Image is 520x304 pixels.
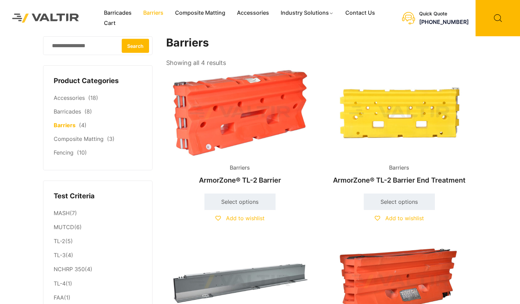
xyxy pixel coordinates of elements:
a: Select options for “ArmorZone® TL-2 Barrier End Treatment” [364,194,435,210]
a: Composite Matting [169,8,231,18]
li: (1) [54,291,142,303]
h2: ArmorZone® TL-2 Barrier [166,173,314,188]
a: BarriersArmorZone® TL-2 Barrier End Treatment [325,68,473,188]
a: Barricades [98,8,137,18]
p: Showing all 4 results [166,57,226,69]
img: Valtir Rentals [5,6,86,29]
a: Cart [98,18,121,28]
a: Accessories [54,94,85,101]
h1: Barriers [166,36,474,50]
a: Contact Us [339,8,381,18]
h4: Test Criteria [54,191,142,201]
span: Add to wishlist [385,215,424,222]
span: (3) [107,135,115,142]
a: MASH [54,210,70,216]
a: NCHRP 350 [54,266,85,273]
a: Barricades [54,108,81,115]
span: (8) [84,108,92,115]
span: Add to wishlist [226,215,265,222]
li: (7) [54,206,142,220]
li: (5) [54,235,142,249]
a: Select options for “ArmorZone® TL-2 Barrier” [204,194,276,210]
a: Fencing [54,149,74,156]
span: Barriers [225,163,255,173]
a: FAA [54,294,64,301]
a: Barriers [54,122,76,129]
a: Add to wishlist [215,215,265,222]
span: (4) [79,122,86,129]
a: TL-3 [54,252,66,259]
a: TL-2 [54,238,65,244]
span: (18) [88,94,98,101]
div: Quick Quote [419,11,469,17]
a: Composite Matting [54,135,104,142]
a: TL-4 [54,280,66,287]
button: Search [122,39,149,53]
span: (10) [77,149,87,156]
a: MUTCD [54,224,74,230]
h4: Product Categories [54,76,142,86]
li: (4) [54,263,142,277]
a: Barriers [137,8,169,18]
li: (6) [54,221,142,235]
a: [PHONE_NUMBER] [419,18,469,25]
h2: ArmorZone® TL-2 Barrier End Treatment [325,173,473,188]
a: Industry Solutions [275,8,339,18]
span: Barriers [384,163,414,173]
li: (1) [54,277,142,291]
a: Accessories [231,8,275,18]
a: Add to wishlist [375,215,424,222]
a: BarriersArmorZone® TL-2 Barrier [166,68,314,188]
li: (4) [54,249,142,263]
